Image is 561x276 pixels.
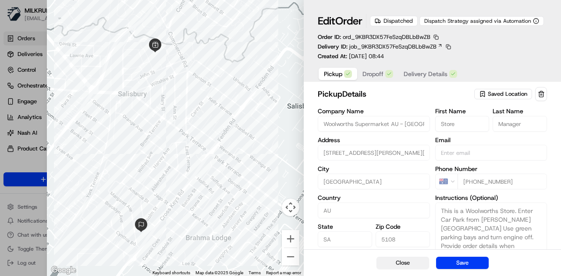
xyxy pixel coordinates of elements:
[404,70,447,78] span: Delivery Details
[435,116,490,132] input: Enter first name
[376,224,430,230] label: Zip Code
[318,231,372,247] input: Enter state
[266,270,301,275] a: Report a map error
[349,43,437,51] span: job_9KBR3DX57FeSzqDBLbBwZB
[282,199,299,216] button: Map camera controls
[318,137,430,143] label: Address
[49,265,78,276] a: Open this area in Google Maps (opens a new window)
[349,43,443,51] a: job_9KBR3DX57FeSzqDBLbBwZB
[153,270,190,276] button: Keyboard shortcuts
[435,195,547,201] label: Instructions (Optional)
[249,270,261,275] a: Terms (opens in new tab)
[493,108,547,114] label: Last Name
[318,14,362,28] h1: Edit
[343,33,430,41] span: ord_9KBR3DX57FeSzqDBLbBwZB
[435,203,547,268] textarea: This is a Woolworths Store. Enter Car Park from [PERSON_NAME][GEOGRAPHIC_DATA] Use green parking ...
[318,166,430,172] label: City
[335,14,362,28] span: Order
[362,70,383,78] span: Dropoff
[195,270,243,275] span: Map data ©2025 Google
[436,257,489,269] button: Save
[318,195,430,201] label: Country
[376,257,429,269] button: Close
[318,88,472,100] h2: pickup Details
[318,43,452,51] div: Delivery ID:
[318,174,430,189] input: Enter city
[493,116,547,132] input: Enter last name
[435,108,490,114] label: First Name
[318,52,384,60] p: Created At:
[376,231,430,247] input: Enter zip code
[458,174,547,189] input: Enter phone number
[282,230,299,248] button: Zoom in
[318,145,430,161] input: 68-84 John St, Salisbury, SA 5108, AU
[435,166,547,172] label: Phone Number
[324,70,342,78] span: Pickup
[318,224,372,230] label: State
[318,116,430,132] input: Enter company name
[318,33,430,41] p: Order ID:
[435,137,547,143] label: Email
[282,248,299,266] button: Zoom out
[474,88,533,100] button: Saved Location
[370,16,418,26] div: Dispatched
[488,90,527,98] span: Saved Location
[435,145,547,161] input: Enter email
[318,108,430,114] label: Company Name
[49,265,78,276] img: Google
[419,16,544,26] button: Dispatch Strategy assigned via Automation
[424,17,531,24] span: Dispatch Strategy assigned via Automation
[318,203,430,218] input: Enter country
[349,52,384,60] span: [DATE] 08:44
